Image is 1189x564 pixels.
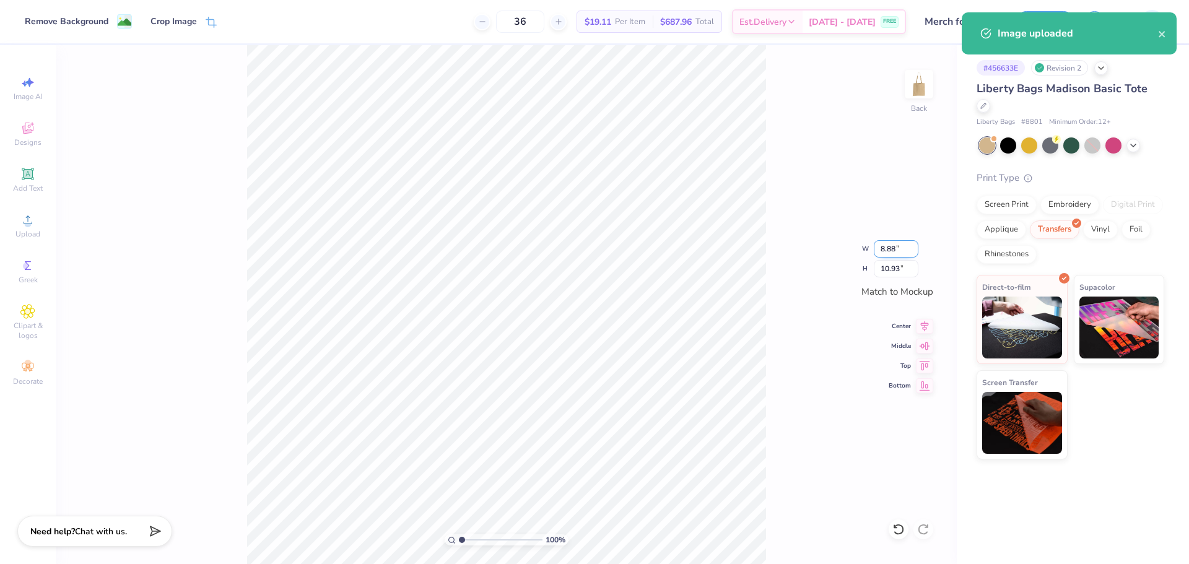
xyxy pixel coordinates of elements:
span: Decorate [13,376,43,386]
span: Upload [15,229,40,239]
span: Est. Delivery [739,15,786,28]
span: Total [695,15,714,28]
span: $19.11 [585,15,611,28]
span: Direct-to-film [982,280,1031,293]
img: Back [907,72,931,97]
span: Greek [19,275,38,285]
div: Revision 2 [1031,60,1088,76]
div: Foil [1121,220,1151,239]
div: Screen Print [977,196,1037,214]
span: Per Item [615,15,645,28]
div: Image uploaded [998,26,1158,41]
span: Center [889,322,911,331]
span: FREE [883,17,896,26]
div: Rhinestones [977,245,1037,264]
span: Screen Transfer [982,376,1038,389]
div: Digital Print [1103,196,1163,214]
div: Vinyl [1083,220,1118,239]
span: Liberty Bags Madison Basic Tote [977,81,1148,96]
span: $687.96 [660,15,692,28]
div: Applique [977,220,1026,239]
span: Clipart & logos [6,321,50,341]
span: Bottom [889,381,911,390]
span: Designs [14,137,41,147]
span: Supacolor [1079,280,1115,293]
img: Direct-to-film [982,297,1062,358]
div: Embroidery [1040,196,1099,214]
strong: Need help? [30,526,75,537]
span: Chat with us. [75,526,127,537]
img: Supacolor [1079,297,1159,358]
div: Transfers [1030,220,1079,239]
input: – – [496,11,544,33]
img: Screen Transfer [982,392,1062,454]
span: [DATE] - [DATE] [809,15,876,28]
span: 100 % [546,534,565,545]
span: Middle [889,342,911,350]
button: close [1158,26,1167,41]
div: Crop Image [150,15,197,28]
div: Back [911,103,927,114]
span: Minimum Order: 12 + [1049,117,1111,128]
span: Top [889,362,911,370]
input: Untitled Design [915,9,1006,34]
span: Add Text [13,183,43,193]
div: Print Type [977,171,1164,185]
div: Remove Background [25,15,108,28]
span: # 8801 [1021,117,1043,128]
div: # 456633E [977,60,1025,76]
span: Image AI [14,92,43,102]
span: Liberty Bags [977,117,1015,128]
